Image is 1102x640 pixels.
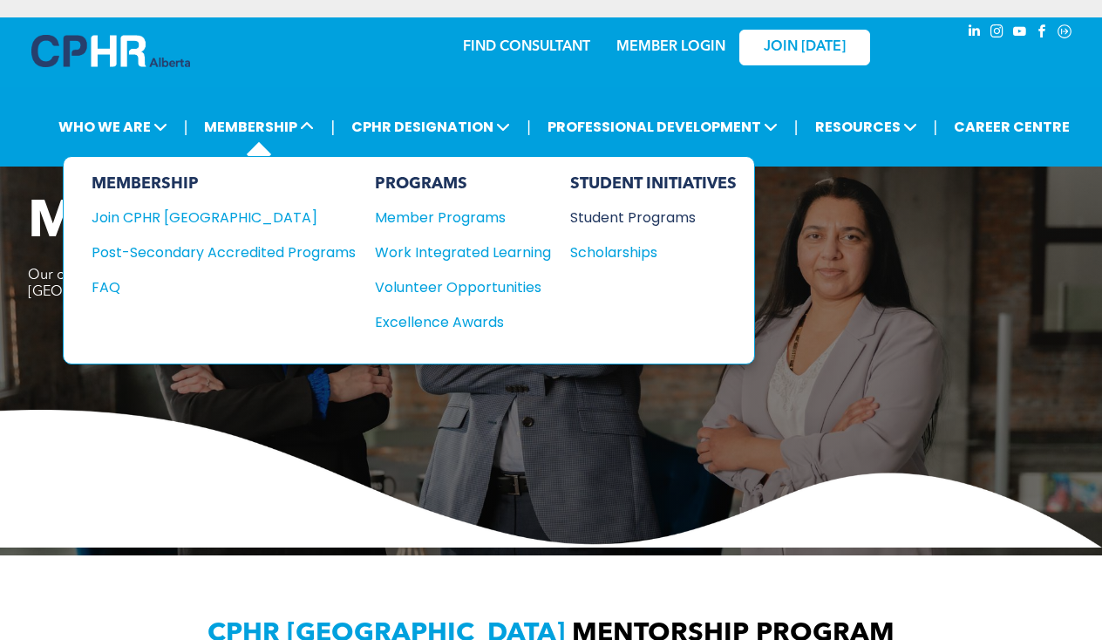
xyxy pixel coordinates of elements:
a: Excellence Awards [375,311,551,333]
div: Member Programs [375,207,534,228]
span: Our community includes over 3,300 CPHRs, living and working in [GEOGRAPHIC_DATA], the [GEOGRAPHIC... [28,269,520,299]
a: MEMBER LOGIN [616,40,725,54]
div: STUDENT INITIATIVES [570,174,737,194]
a: Work Integrated Learning [375,242,551,263]
li: | [527,109,531,145]
li: | [330,109,335,145]
a: CAREER CENTRE [949,111,1075,143]
div: Volunteer Opportunities [375,276,534,298]
a: Join CPHR [GEOGRAPHIC_DATA] [92,207,356,228]
a: Volunteer Opportunities [375,276,551,298]
span: WHO WE ARE [53,111,173,143]
span: CPHR DESIGNATION [346,111,515,143]
a: Post-Secondary Accredited Programs [92,242,356,263]
a: Scholarships [570,242,737,263]
div: Post-Secondary Accredited Programs [92,242,330,263]
li: | [184,109,188,145]
a: instagram [987,22,1006,45]
a: facebook [1032,22,1051,45]
a: FAQ [92,276,356,298]
span: PROFESSIONAL DEVELOPMENT [542,111,783,143]
img: A blue and white logo for cp alberta [31,35,190,67]
a: JOIN [DATE] [739,30,870,65]
span: MEMBERSHIP [199,111,319,143]
span: Member Programs [28,197,497,249]
div: Join CPHR [GEOGRAPHIC_DATA] [92,207,330,228]
a: youtube [1010,22,1029,45]
a: Student Programs [570,207,737,228]
div: Work Integrated Learning [375,242,534,263]
div: MEMBERSHIP [92,174,356,194]
a: Social network [1055,22,1074,45]
a: linkedin [964,22,983,45]
span: RESOURCES [810,111,922,143]
div: Scholarships [570,242,720,263]
a: FIND CONSULTANT [463,40,590,54]
li: | [794,109,799,145]
span: JOIN [DATE] [764,39,846,56]
a: Member Programs [375,207,551,228]
div: Student Programs [570,207,720,228]
div: FAQ [92,276,330,298]
li: | [934,109,938,145]
div: PROGRAMS [375,174,551,194]
div: Excellence Awards [375,311,534,333]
